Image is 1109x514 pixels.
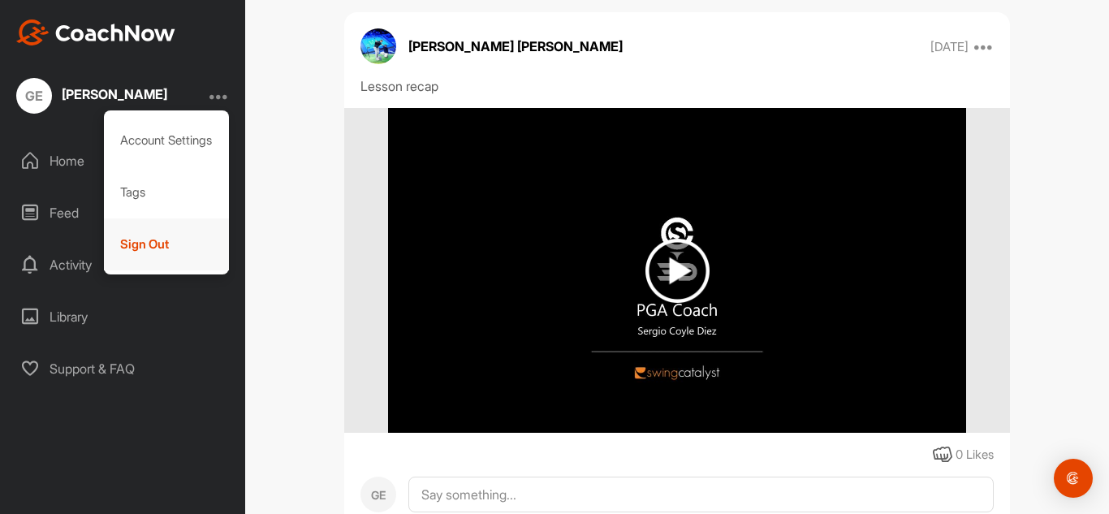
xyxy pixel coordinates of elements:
div: 0 Likes [956,446,994,464]
p: [DATE] [930,39,969,55]
div: Home [9,140,238,181]
div: Feed [9,192,238,233]
img: CoachNow [16,19,175,45]
img: media [388,108,965,433]
div: GE [360,477,396,512]
div: Activity [9,244,238,285]
img: play [645,239,710,303]
p: [PERSON_NAME] [PERSON_NAME] [408,37,623,56]
div: Lesson recap [360,76,994,96]
div: Account Settings [104,114,230,166]
div: Tags [104,166,230,218]
div: Library [9,296,238,337]
div: [PERSON_NAME] [62,88,167,101]
div: Support & FAQ [9,348,238,389]
img: avatar [360,28,396,64]
div: GE [16,78,52,114]
div: Sign Out [104,218,230,270]
div: Open Intercom Messenger [1054,459,1093,498]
